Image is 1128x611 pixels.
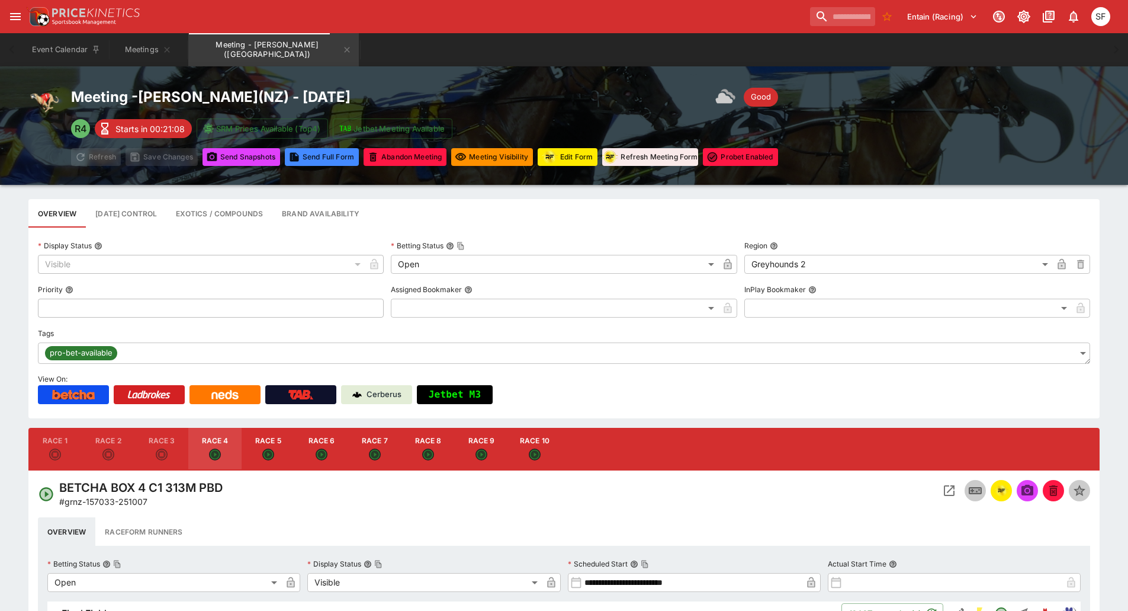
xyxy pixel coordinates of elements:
[333,119,452,139] button: Jetbet Meeting Available
[272,199,369,228] button: Configure brand availability for the meeting
[209,449,221,460] svg: Open
[391,241,444,251] p: Betting Status
[1043,484,1064,495] span: Mark an event as closed and abandoned.
[808,286,817,294] button: InPlay Bookmaker
[127,390,171,399] img: Ladbrokes
[38,486,54,503] svg: Open
[295,428,348,471] button: Race 6
[307,559,361,569] p: Display Status
[26,5,50,28] img: PriceKinetics Logo
[71,88,351,106] h2: Meeting - [PERSON_NAME] ( NZ ) - [DATE]
[348,428,401,471] button: Race 7
[113,560,121,568] button: Copy To Clipboard
[45,347,117,359] span: pro-bet-available
[188,33,359,66] button: Meeting - Hatrick Straight (NZ)
[102,560,111,568] button: Betting StatusCopy To Clipboard
[188,428,242,471] button: Race 4
[878,7,896,26] button: No Bookmarks
[242,428,295,471] button: Race 5
[1013,6,1034,27] button: Toggle light/dark mode
[602,149,618,165] div: racingform
[391,284,462,295] p: Assigned Bookmaker
[538,148,597,166] button: Update RacingForm for all races in this meeting
[541,149,558,164] img: racingform.png
[38,328,54,338] p: Tags
[965,480,986,501] button: Inplay
[288,390,313,399] img: TabNZ
[900,7,985,26] button: Select Tenant
[38,255,365,274] div: Visible
[59,480,223,495] h4: BETCHA BOX 4 C1 313M PBD
[630,560,638,568] button: Scheduled StartCopy To Clipboard
[464,286,473,294] button: Assigned Bookmaker
[339,123,351,135] img: jetbet-logo.svg
[457,242,465,250] button: Copy To Clipboard
[508,428,561,471] button: Race 10
[417,385,493,404] button: Jetbet M3
[95,517,192,546] button: Raceform Runners
[28,428,82,471] button: Race 1
[391,255,718,274] div: Open
[364,148,446,166] button: Mark all events in meeting as closed and abandoned.
[166,199,272,228] button: View and edit meeting dividends and compounds.
[744,255,1052,274] div: Greyhounds 2
[47,573,281,592] div: Open
[307,573,541,592] div: Visible
[889,560,897,568] button: Actual Start Time
[744,88,778,107] div: Track Condition: Good
[401,428,455,471] button: Race 8
[991,480,1012,501] button: racingform
[367,389,401,401] p: Cerberus
[285,148,359,166] button: Send Full Form
[197,119,328,139] button: SRM Prices Available (Top4)
[529,449,541,460] svg: Open
[94,242,102,250] button: Display Status
[262,449,274,460] svg: Open
[988,6,1010,27] button: Connected to PK
[65,286,73,294] button: Priority
[52,390,95,399] img: Betcha
[203,148,280,166] button: Send Snapshots
[86,199,166,228] button: Configure each race specific details at once
[446,242,454,250] button: Betting StatusCopy To Clipboard
[352,390,362,399] img: Cerberus
[744,91,778,103] span: Good
[38,517,95,546] button: Overview
[602,149,618,164] img: racingform.png
[810,7,875,26] input: search
[422,449,434,460] svg: Open
[1063,6,1084,27] button: Notifications
[994,484,1008,498] div: racingform
[135,428,188,471] button: Race 3
[38,284,63,295] p: Priority
[364,560,372,568] button: Display StatusCopy To Clipboard
[52,20,116,25] img: Sportsbook Management
[703,148,777,166] button: Toggle ProBet for every event in this meeting
[38,241,92,251] p: Display Status
[1017,480,1038,501] span: Send Snapshot
[475,449,487,460] svg: Open
[828,559,886,569] p: Actual Start Time
[374,560,383,568] button: Copy To Clipboard
[770,242,778,250] button: Region
[541,149,558,165] div: racingform
[49,449,61,460] svg: Closed
[1069,480,1090,501] button: Set Featured Event
[455,428,508,471] button: Race 9
[38,375,68,383] span: View On:
[715,85,739,109] img: overcast.png
[25,33,108,66] button: Event Calendar
[82,428,135,471] button: Race 2
[369,449,381,460] svg: Open
[1038,6,1059,27] button: Documentation
[1088,4,1114,30] button: Sugaluopea Filipaina
[102,449,114,460] svg: Closed
[744,284,806,295] p: InPlay Bookmaker
[641,560,649,568] button: Copy To Clipboard
[715,85,739,109] div: Weather: Cloudy
[602,148,698,166] button: Refresh Meeting Form
[110,33,186,66] button: Meetings
[59,495,147,508] p: Copy To Clipboard
[115,123,185,135] p: Starts in 00:21:08
[1091,7,1110,26] div: Sugaluopea Filipaina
